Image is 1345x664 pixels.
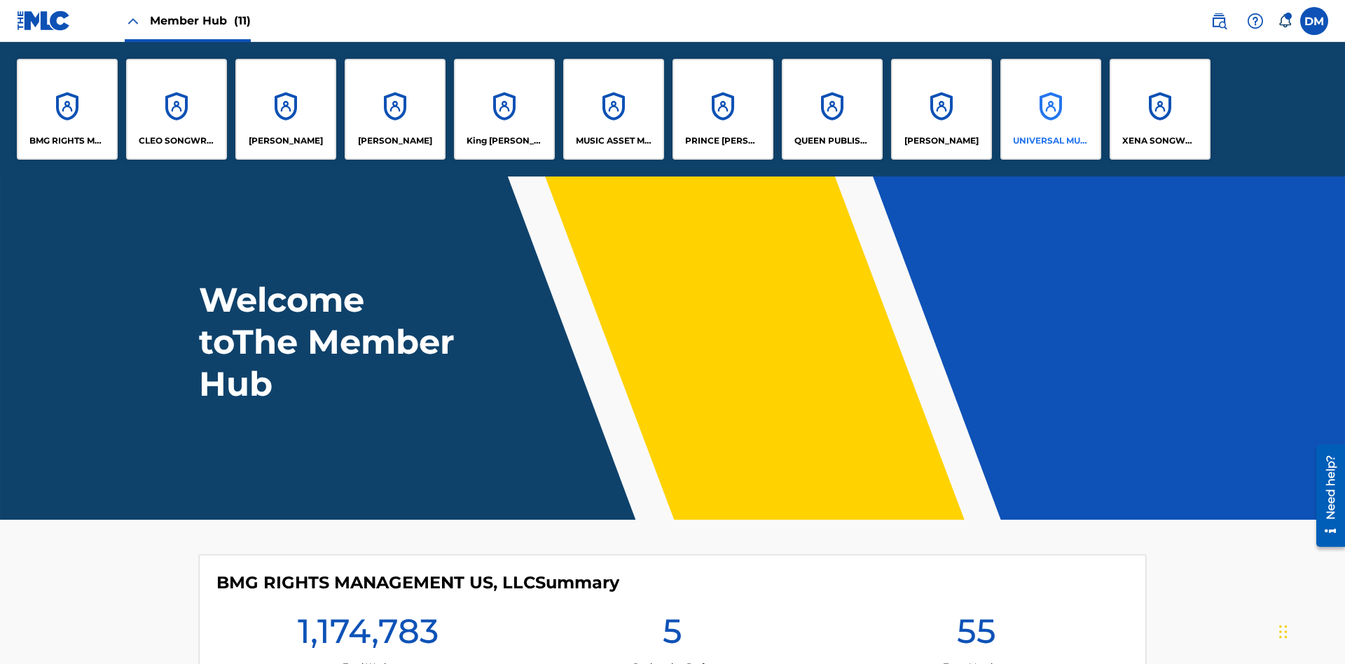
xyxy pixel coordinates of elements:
a: AccountsCLEO SONGWRITER [126,59,227,160]
p: RONALD MCTESTERSON [904,134,979,147]
p: BMG RIGHTS MANAGEMENT US, LLC [29,134,106,147]
img: search [1210,13,1227,29]
h4: BMG RIGHTS MANAGEMENT US, LLC [216,572,619,593]
p: PRINCE MCTESTERSON [685,134,761,147]
a: Accounts[PERSON_NAME] [235,59,336,160]
p: QUEEN PUBLISHA [794,134,871,147]
a: AccountsKing [PERSON_NAME] [454,59,555,160]
a: Public Search [1205,7,1233,35]
a: AccountsQUEEN PUBLISHA [782,59,883,160]
span: Member Hub [150,13,251,29]
a: Accounts[PERSON_NAME] [891,59,992,160]
p: UNIVERSAL MUSIC PUB GROUP [1013,134,1089,147]
span: (11) [234,14,251,27]
iframe: Chat Widget [1275,597,1345,664]
a: AccountsXENA SONGWRITER [1110,59,1210,160]
a: AccountsUNIVERSAL MUSIC PUB GROUP [1000,59,1101,160]
a: Accounts[PERSON_NAME] [345,59,446,160]
p: ELVIS COSTELLO [249,134,323,147]
img: Close [125,13,142,29]
a: AccountsBMG RIGHTS MANAGEMENT US, LLC [17,59,118,160]
a: AccountsPRINCE [PERSON_NAME] [672,59,773,160]
iframe: Resource Center [1306,439,1345,554]
img: MLC Logo [17,11,71,31]
h1: 55 [957,610,996,660]
p: King McTesterson [467,134,543,147]
h1: Welcome to The Member Hub [199,279,461,405]
p: EYAMA MCSINGER [358,134,432,147]
p: MUSIC ASSET MANAGEMENT (MAM) [576,134,652,147]
p: CLEO SONGWRITER [139,134,215,147]
div: User Menu [1300,7,1328,35]
div: Notifications [1278,14,1292,28]
img: help [1247,13,1264,29]
a: AccountsMUSIC ASSET MANAGEMENT (MAM) [563,59,664,160]
div: Help [1241,7,1269,35]
p: XENA SONGWRITER [1122,134,1199,147]
h1: 5 [663,610,682,660]
div: Drag [1279,611,1288,653]
h1: 1,174,783 [298,610,439,660]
